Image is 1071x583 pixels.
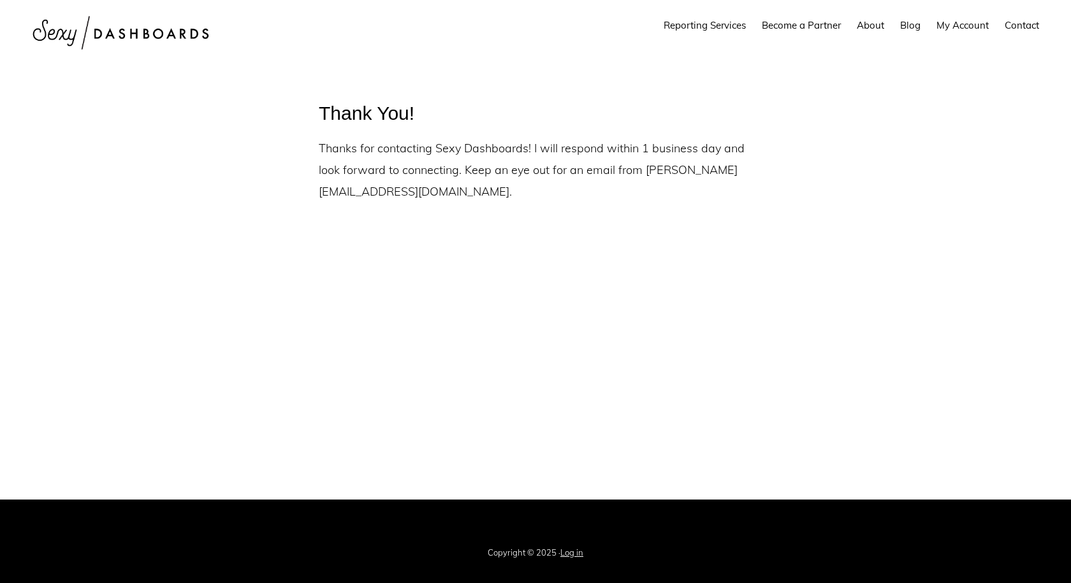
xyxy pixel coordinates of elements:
[930,8,995,43] a: My Account
[657,8,1045,43] nav: Main
[900,19,921,31] span: Blog
[462,525,535,539] iframe: Privacy Policy
[1005,19,1039,31] span: Contact
[894,8,927,43] a: Blog
[319,102,752,125] h2: Thank You!
[936,19,989,31] span: My Account
[664,19,746,31] span: Reporting Services
[755,8,847,43] a: Become a Partner
[319,76,752,221] article: Thank you
[762,19,841,31] span: Become a Partner
[537,525,609,539] iframe: Cookie Policy
[560,547,583,559] a: Log in
[25,6,217,59] img: Sexy Dashboards
[319,138,752,202] p: Thanks for contacting Sexy Dashboards! I will respond within 1 business day and look forward to c...
[850,8,891,43] a: About
[657,8,752,43] a: Reporting Services
[857,19,884,31] span: About
[998,8,1045,43] a: Contact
